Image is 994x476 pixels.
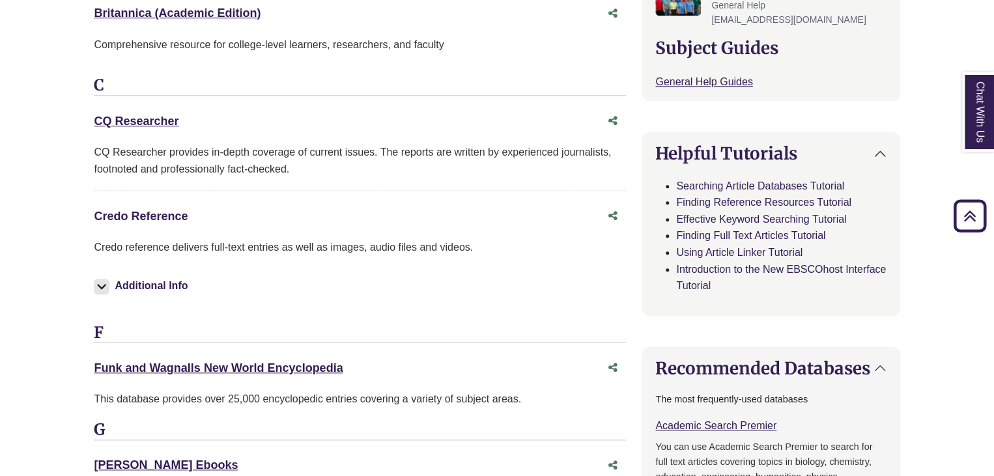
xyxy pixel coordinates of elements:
span: [EMAIL_ADDRESS][DOMAIN_NAME] [711,14,866,25]
a: CQ Researcher [94,115,178,128]
button: Recommended Databases [642,348,899,389]
button: Helpful Tutorials [642,133,899,174]
a: Finding Reference Resources Tutorial [676,197,851,208]
a: Searching Article Databases Tutorial [676,180,844,191]
a: Using Article Linker Tutorial [676,247,802,258]
a: Academic Search Premier [655,420,776,431]
a: Funk and Wagnalls New World Encyclopedia [94,361,343,374]
h3: F [94,324,626,343]
a: Effective Keyword Searching Tutorial [676,214,846,225]
p: Credo reference delivers full-text entries as well as images, audio files and videos. [94,239,626,256]
button: Share this database [600,204,626,229]
h3: G [94,421,626,440]
a: [PERSON_NAME] Ebooks [94,458,238,471]
div: This database provides over 25,000 encyclopedic entries covering a variety of subject areas. [94,391,626,408]
p: Comprehensive resource for college-level learners, researchers, and faculty [94,36,626,53]
button: Additional Info [94,277,192,295]
h3: C [94,76,626,96]
a: General Help Guides [655,76,752,87]
button: Share this database [600,356,626,380]
p: The most frequently-used databases [655,392,886,407]
a: Introduction to the New EBSCOhost Interface Tutorial [676,264,886,292]
a: Back to Top [949,207,991,225]
a: Britannica (Academic Edition) [94,7,261,20]
a: Credo Reference [94,210,188,223]
h2: Subject Guides [655,38,886,58]
a: Finding Full Text Articles Tutorial [676,230,825,241]
button: Share this database [600,1,626,26]
div: CQ Researcher provides in-depth coverage of current issues. The reports are written by experience... [94,144,626,177]
button: Share this database [600,109,626,133]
